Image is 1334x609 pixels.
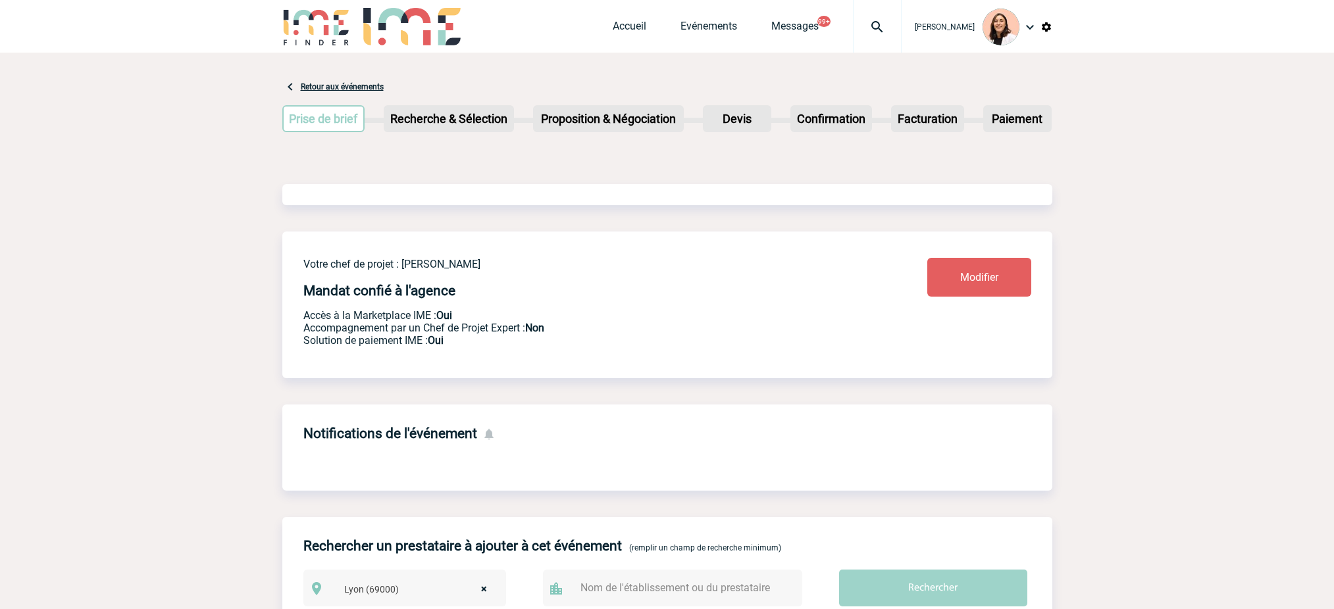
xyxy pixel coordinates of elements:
[534,107,682,131] p: Proposition & Négociation
[303,334,850,347] p: Conformité aux process achat client, Prise en charge de la facturation, Mutualisation de plusieur...
[577,578,781,597] input: Nom de l'établissement ou du prestataire
[385,107,513,131] p: Recherche & Sélection
[960,271,998,283] span: Modifier
[771,20,819,38] a: Messages
[839,570,1027,606] input: Rechercher
[301,82,384,91] a: Retour aux événements
[339,580,500,598] span: Lyon (69000)
[303,258,850,270] p: Votre chef de projet : [PERSON_NAME]
[303,309,850,322] p: Accès à la Marketplace IME :
[915,22,975,32] span: [PERSON_NAME]
[983,9,1019,45] img: 129834-0.png
[428,334,444,347] b: Oui
[817,16,831,27] button: 99+
[284,107,364,131] p: Prise de brief
[303,322,850,334] p: Prestation payante
[792,107,871,131] p: Confirmation
[481,580,487,598] span: ×
[436,309,452,322] b: Oui
[303,426,477,441] h4: Notifications de l'événement
[629,543,781,552] span: (remplir un champ de recherche minimum)
[613,20,646,38] a: Accueil
[892,107,963,131] p: Facturation
[985,107,1050,131] p: Paiement
[525,322,544,334] b: Non
[680,20,737,38] a: Evénements
[303,538,622,554] h4: Rechercher un prestataire à ajouter à cet événement
[282,8,351,45] img: IME-Finder
[303,283,455,299] h4: Mandat confié à l'agence
[704,107,770,131] p: Devis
